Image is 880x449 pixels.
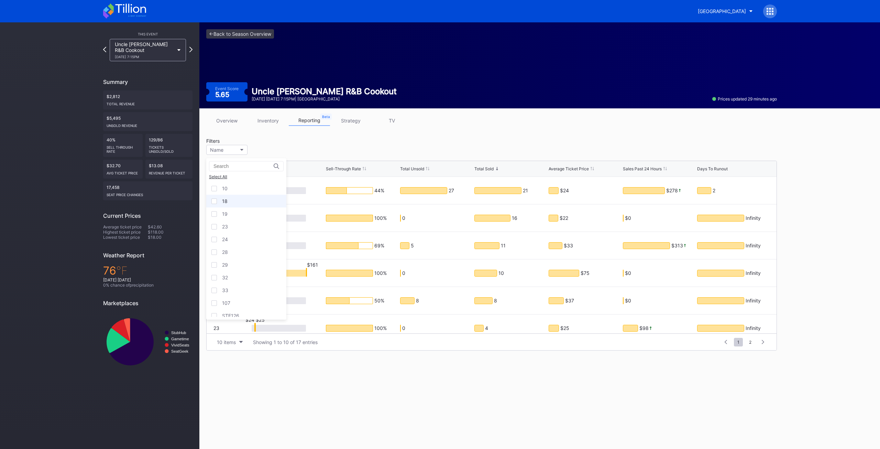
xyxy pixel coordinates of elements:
div: 10 [222,185,228,191]
div: 29 [222,262,228,268]
div: 19 [222,211,228,217]
div: 18 [222,198,228,204]
div: 24 [222,236,228,242]
input: Search [213,163,274,169]
div: 32 [222,275,228,280]
div: 33 [222,287,228,293]
div: 23 [222,224,228,229]
div: STE126 [222,313,239,319]
div: 107 [222,300,230,306]
div: Select All [209,174,284,179]
div: 28 [222,249,228,255]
